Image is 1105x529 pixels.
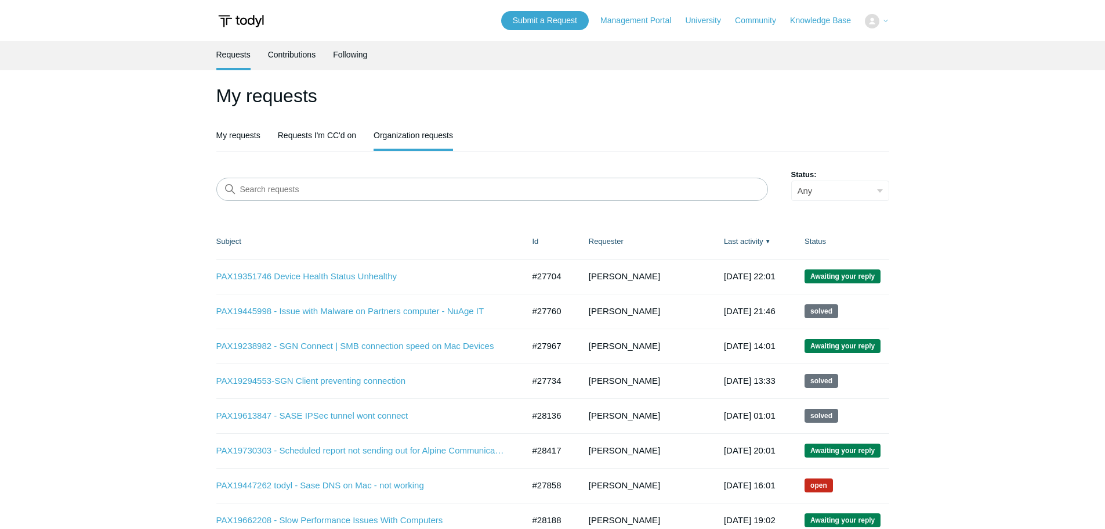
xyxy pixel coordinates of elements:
time: 2025-09-28T13:33:33+00:00 [724,376,776,386]
span: We are waiting for you to respond [805,444,881,458]
time: 2025-09-28T14:01:47+00:00 [724,341,776,351]
span: This request has been solved [805,304,838,318]
a: PAX19662208 - Slow Performance Issues With Computers [216,514,506,527]
span: This request has been solved [805,374,838,388]
h1: My requests [216,82,889,110]
a: Last activity▼ [724,237,763,246]
th: Id [521,224,577,259]
a: PAX19447262 todyl - Sase DNS on Mac - not working [216,479,506,492]
a: PAX19238982 - SGN Connect | SMB connection speed on Mac Devices [216,340,506,353]
span: ▼ [765,237,771,246]
time: 2025-09-27T20:01:52+00:00 [724,445,776,455]
a: Submit a Request [501,11,589,30]
td: [PERSON_NAME] [577,364,712,398]
a: PAX19294553-SGN Client preventing connection [216,375,506,388]
time: 2025-09-26T19:02:32+00:00 [724,515,776,525]
td: [PERSON_NAME] [577,259,712,294]
a: University [685,15,732,27]
a: Contributions [268,41,316,68]
time: 2025-09-28T01:01:38+00:00 [724,411,776,420]
td: [PERSON_NAME] [577,398,712,433]
td: #27858 [521,468,577,503]
img: Todyl Support Center Help Center home page [216,10,266,32]
a: PAX19613847 - SASE IPSec tunnel wont connect [216,409,506,423]
a: My requests [216,122,260,149]
input: Search requests [216,178,768,201]
th: Subject [216,224,521,259]
span: We are waiting for you to respond [805,269,881,283]
span: We are waiting for you to respond [805,513,881,527]
time: 2025-09-27T16:01:54+00:00 [724,480,776,490]
td: [PERSON_NAME] [577,294,712,329]
a: Knowledge Base [790,15,863,27]
label: Status: [791,169,889,181]
a: Requests I'm CC'd on [278,122,356,149]
td: [PERSON_NAME] [577,329,712,364]
a: Management Portal [600,15,683,27]
td: [PERSON_NAME] [577,433,712,468]
time: 2025-09-28T21:46:14+00:00 [724,306,776,316]
td: #28136 [521,398,577,433]
time: 2025-09-28T22:01:44+00:00 [724,271,776,281]
a: Community [735,15,788,27]
a: PAX19351746 Device Health Status Unhealthy [216,270,506,283]
a: Following [333,41,367,68]
td: #28417 [521,433,577,468]
span: We are working on a response for you [805,478,833,492]
span: We are waiting for you to respond [805,339,881,353]
th: Requester [577,224,712,259]
th: Status [793,224,889,259]
td: #27704 [521,259,577,294]
a: PAX19445998 - Issue with Malware on Partners computer - NuAge IT [216,305,506,318]
td: #27734 [521,364,577,398]
a: Organization requests [374,122,453,149]
td: [PERSON_NAME] [577,468,712,503]
td: #27760 [521,294,577,329]
span: This request has been solved [805,409,838,423]
a: Requests [216,41,251,68]
a: PAX19730303 - Scheduled report not sending out for Alpine Communications - SOC [216,444,506,458]
td: #27967 [521,329,577,364]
